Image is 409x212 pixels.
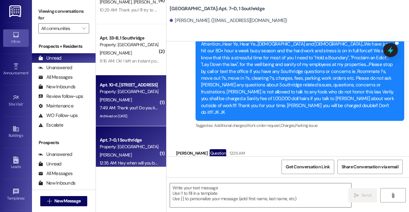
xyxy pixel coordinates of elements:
div: Archived on [DATE] [99,112,159,120]
div: All Messages [38,170,73,177]
img: ResiDesk Logo [9,5,22,17]
div: [PERSON_NAME] [176,149,291,159]
span: • [25,195,26,200]
div: 10:29 AM: Thank you! I'll try to call her too. If she doesn't answer, I'll go down to the office [100,7,260,13]
div: 12:35 AM [228,150,245,157]
span: [PERSON_NAME] [100,152,132,158]
span: Work order request , [246,123,281,128]
div: Prospects + Residents [32,43,96,50]
span: Charges , [281,123,295,128]
div: [PERSON_NAME]. ([EMAIL_ADDRESS][DOMAIN_NAME]) [170,17,287,24]
div: Escalate [38,122,63,128]
div: Apt. 33~B, 1 Southridge [100,35,159,41]
span: [PERSON_NAME] [100,97,132,103]
div: Unanswered [38,64,72,71]
div: New Inbounds [38,180,75,186]
span: Send [361,192,371,199]
i:  [354,193,359,198]
div: Tagged as: [196,121,404,130]
input: All communities [41,23,79,33]
div: Unread [38,55,61,62]
a: Inbox [3,29,29,47]
a: Site Visit • [3,92,29,109]
div: Property: [GEOGRAPHIC_DATA] [100,88,159,95]
i:  [390,193,395,198]
a: Leads [3,155,29,172]
span: • [28,70,29,74]
div: Review follow-ups [38,93,83,100]
span: [PERSON_NAME] [100,50,132,56]
div: Apt. 7~D, 1 Southridge [100,137,159,143]
button: Get Conversation Link [282,160,334,174]
b: [GEOGRAPHIC_DATA]: Apt. 7~D, 1 Southridge [170,5,265,12]
div: All Messages [38,74,73,81]
a: Buildings [3,123,29,141]
div: Property: [GEOGRAPHIC_DATA] [100,41,159,48]
span: Parking issue [295,123,318,128]
div: 12:35 AM: Hey when will you be by to check our apartment? [100,160,210,166]
label: Viewing conversations for [38,6,89,23]
div: WO Follow-ups [38,112,78,119]
div: 7:49 AM: Thank you!! Do you know when you're starting cleaning checks [DATE]? [100,105,247,111]
div: Question [210,149,227,157]
i:  [47,199,52,204]
div: Unanswered [38,151,72,158]
div: Prospects [32,139,96,146]
div: New Inbounds [38,84,75,90]
span: Additional charges , [214,123,246,128]
button: New Message [40,196,88,206]
div: Maintenance [38,103,73,109]
a: Templates • [3,186,29,203]
div: Attention...Hear Ye, Hear Ye...[DEMOGRAPHIC_DATA] and [DEMOGRAPHIC_DATA]...We have just hit our 8... [201,41,394,116]
div: Property: [GEOGRAPHIC_DATA] [100,143,159,150]
i:  [82,26,86,31]
div: Unread [38,161,61,167]
button: Send [348,188,377,202]
span: Share Conversation via email [342,164,398,170]
span: New Message [54,198,81,204]
span: • [23,101,24,106]
span: Get Conversation Link [286,164,330,170]
div: Apt. 10~E, [STREET_ADDRESS] [100,82,159,88]
button: Share Conversation via email [337,160,403,174]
